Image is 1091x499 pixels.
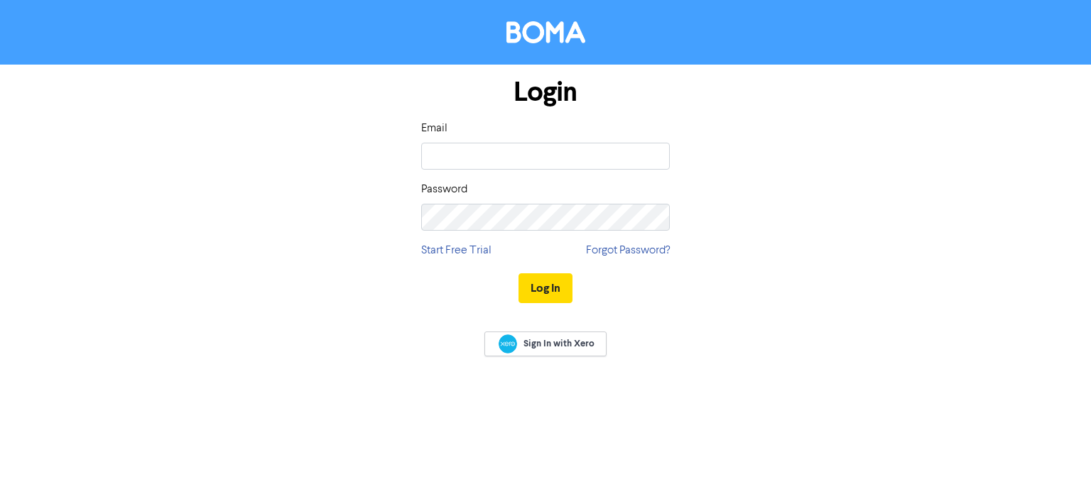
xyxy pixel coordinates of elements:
[519,273,572,303] button: Log In
[421,181,467,198] label: Password
[1020,431,1091,499] iframe: Chat Widget
[484,331,607,356] a: Sign In with Xero
[586,242,670,259] a: Forgot Password?
[506,21,585,43] img: BOMA Logo
[421,242,492,259] a: Start Free Trial
[421,76,670,109] h1: Login
[421,120,447,137] label: Email
[523,337,595,350] span: Sign In with Xero
[499,334,517,353] img: Xero logo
